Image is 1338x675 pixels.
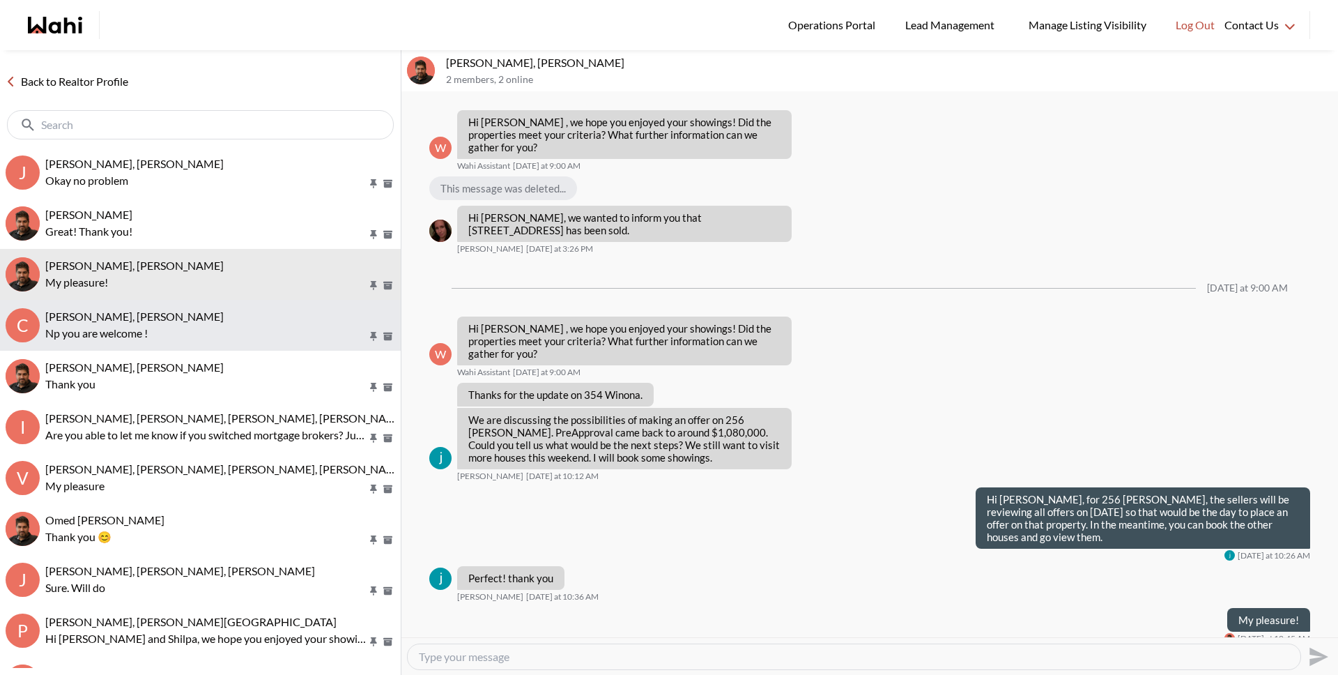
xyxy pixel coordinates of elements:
[6,257,40,291] img: S
[429,137,452,159] div: W
[367,331,380,342] button: Pin
[6,512,40,546] div: Omed Wahab, Faraz
[28,17,82,33] a: Wahi homepage
[45,564,315,577] span: [PERSON_NAME], [PERSON_NAME], [PERSON_NAME]
[6,614,40,648] div: P
[367,280,380,291] button: Pin
[45,157,224,170] span: [PERSON_NAME], [PERSON_NAME]
[380,432,395,444] button: Archive
[1224,633,1235,644] div: Faraz Azam
[45,630,367,647] p: Hi [PERSON_NAME] and Shilpa, we hope you enjoyed your showings! Did the properties meet your crit...
[45,310,224,323] span: [PERSON_NAME], [PERSON_NAME]
[380,585,395,597] button: Archive
[457,243,523,255] span: [PERSON_NAME]
[6,206,40,241] div: liuhong chen, Faraz
[6,410,40,444] div: I
[429,176,577,200] div: This message was deleted...
[6,156,40,190] div: J
[429,343,452,365] div: W
[987,493,1299,543] p: Hi [PERSON_NAME], for 256 [PERSON_NAME], the sellers will be reviewing all offers on [DATE] so th...
[457,471,523,482] span: [PERSON_NAME]
[6,461,40,495] div: V
[1176,16,1215,34] span: Log Out
[407,56,435,84] img: S
[6,257,40,291] div: Souhel Bally, Faraz
[1238,550,1310,561] time: 2025-09-30T14:26:49.149Z
[380,178,395,190] button: Archive
[1207,282,1288,294] div: [DATE] at 9:00 AM
[367,381,380,393] button: Pin
[429,447,452,469] div: Souhel Bally
[429,220,452,242] div: Alicia Malette
[1024,16,1151,34] span: Manage Listing Visibility
[457,160,510,172] span: Wahi Assistant
[1238,614,1299,626] p: My pleasure!
[45,361,224,374] span: [PERSON_NAME], [PERSON_NAME]
[468,388,643,401] p: Thanks for the update on 354 Winona.
[513,160,580,172] time: 2025-09-29T13:00:06.198Z
[457,591,523,602] span: [PERSON_NAME]
[1238,633,1310,644] time: 2025-09-30T14:45:54.176Z
[407,56,435,84] div: Souhel Bally, Faraz
[6,563,40,597] div: J
[45,462,406,476] span: [PERSON_NAME], [PERSON_NAME], [PERSON_NAME], [PERSON_NAME]
[468,322,780,360] p: Hi [PERSON_NAME] , we hope you enjoyed your showings! Did the properties meet your criteria? What...
[45,172,367,189] p: Okay no problem
[468,116,780,153] p: Hi [PERSON_NAME] , we hope you enjoyed your showings! Did the properties meet your criteria? What...
[380,534,395,546] button: Archive
[468,572,553,584] p: Perfect! thank you
[380,483,395,495] button: Archive
[380,381,395,393] button: Archive
[45,376,367,393] p: Thank you
[380,280,395,291] button: Archive
[45,478,367,494] p: My pleasure
[1224,550,1235,561] div: Souhel Bally
[6,359,40,393] img: C
[6,512,40,546] img: O
[1224,550,1235,561] img: S
[526,591,599,602] time: 2025-09-30T14:36:13.900Z
[45,274,367,291] p: My pleasure!
[429,447,452,469] img: S
[45,615,337,628] span: [PERSON_NAME], [PERSON_NAME][GEOGRAPHIC_DATA]
[6,308,40,342] div: C
[45,579,367,596] p: Sure. Will do
[526,243,593,255] time: 2025-09-29T19:26:41.766Z
[446,74,1332,86] p: 2 members , 2 online
[367,432,380,444] button: Pin
[45,223,367,240] p: Great! Thank you!
[788,16,880,34] span: Operations Portal
[380,636,395,648] button: Archive
[905,16,999,34] span: Lead Management
[41,118,362,132] input: Search
[380,331,395,342] button: Archive
[6,206,40,241] img: l
[6,359,40,393] div: Caroline Madelar, Faraz
[45,427,367,443] p: Are you able to let me know if you switched mortgage brokers? Just thought that might have been t...
[468,211,780,236] p: Hi [PERSON_NAME], we wanted to inform you that [STREET_ADDRESS] has been sold.
[367,585,380,597] button: Pin
[446,56,1332,70] p: [PERSON_NAME], [PERSON_NAME]
[457,367,510,378] span: Wahi Assistant
[45,259,224,272] span: [PERSON_NAME], [PERSON_NAME]
[1224,633,1235,644] img: F
[45,411,406,425] span: [PERSON_NAME], [PERSON_NAME], [PERSON_NAME], [PERSON_NAME]
[45,325,367,342] p: Np you are welcome !
[1301,641,1332,672] button: Send
[429,568,452,590] img: S
[45,513,164,526] span: Omed [PERSON_NAME]
[526,471,599,482] time: 2025-09-30T14:12:23.150Z
[45,208,132,221] span: [PERSON_NAME]
[468,414,780,464] p: We are discussing the possibilities of making an offer on 256 [PERSON_NAME]. PreApproval came bac...
[45,529,367,545] p: Thank you 😊
[367,534,380,546] button: Pin
[367,636,380,648] button: Pin
[419,650,1289,664] textarea: Type your message
[367,483,380,495] button: Pin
